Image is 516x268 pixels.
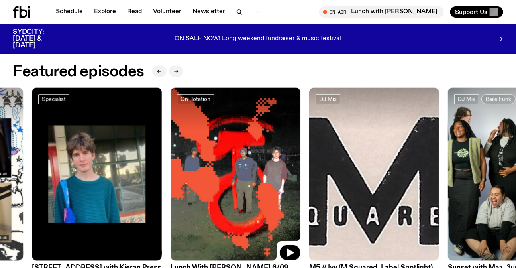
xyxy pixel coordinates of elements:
a: Read [122,6,147,18]
span: Specialist [42,96,66,102]
a: Schedule [51,6,88,18]
span: Support Us [455,8,487,16]
a: Volunteer [148,6,186,18]
span: Baile Funk [486,96,511,102]
button: Support Us [450,6,503,18]
span: On Rotation [181,96,210,102]
h2: Featured episodes [13,65,144,79]
h3: SYDCITY: [DATE] & [DATE] [13,29,64,49]
a: On Rotation [177,94,214,104]
a: Newsletter [188,6,230,18]
span: DJ Mix [458,96,475,102]
a: Baile Funk [481,94,516,104]
a: DJ Mix [316,94,340,104]
button: On AirLunch with [PERSON_NAME] [319,6,444,18]
p: ON SALE NOW! Long weekend fundraiser & music festival [175,35,341,43]
a: Specialist [38,94,69,104]
a: DJ Mix [454,94,479,104]
a: Explore [89,6,121,18]
span: DJ Mix [319,96,337,102]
